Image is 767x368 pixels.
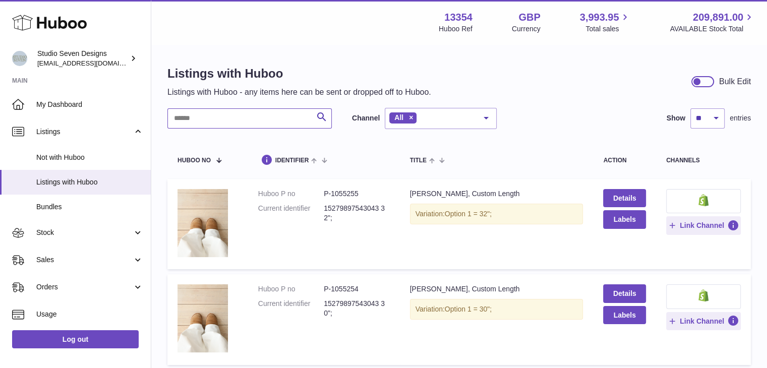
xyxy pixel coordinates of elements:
div: Variation: [410,299,583,320]
img: shopify-small.png [698,194,709,206]
p: Listings with Huboo - any items here can be sent or dropped off to Huboo. [167,87,431,98]
dd: 15279897543043 30"; [324,299,389,318]
span: Huboo no [178,157,211,164]
span: 209,891.00 [693,11,743,24]
button: Link Channel [666,216,741,234]
div: [PERSON_NAME], Custom Length [410,284,583,294]
span: identifier [275,157,309,164]
img: Jodie Jeans, Custom Length [178,284,228,352]
span: title [410,157,427,164]
div: [PERSON_NAME], Custom Length [410,189,583,199]
span: Listings with Huboo [36,177,143,187]
div: Bulk Edit [719,76,751,87]
button: Labels [603,306,645,324]
span: Not with Huboo [36,153,143,162]
div: action [603,157,645,164]
a: 3,993.95 Total sales [580,11,631,34]
span: Stock [36,228,133,237]
label: Channel [352,113,380,123]
span: Bundles [36,202,143,212]
div: Currency [512,24,541,34]
div: channels [666,157,741,164]
strong: GBP [518,11,540,24]
span: 3,993.95 [580,11,619,24]
a: Log out [12,330,139,348]
div: Variation: [410,204,583,224]
span: My Dashboard [36,100,143,109]
a: 209,891.00 AVAILABLE Stock Total [670,11,755,34]
span: AVAILABLE Stock Total [670,24,755,34]
span: All [394,113,403,121]
div: Studio Seven Designs [37,49,128,68]
span: Option 1 = 30"; [445,305,492,313]
img: shopify-small.png [698,289,709,301]
dt: Current identifier [258,204,324,223]
img: Jodie Jeans, Custom Length [178,189,228,257]
span: [EMAIL_ADDRESS][DOMAIN_NAME] [37,59,148,67]
label: Show [667,113,685,123]
dt: Current identifier [258,299,324,318]
span: Orders [36,282,133,292]
dt: Huboo P no [258,189,324,199]
dt: Huboo P no [258,284,324,294]
button: Link Channel [666,312,741,330]
dd: P-1055254 [324,284,389,294]
span: Listings [36,127,133,137]
a: Details [603,189,645,207]
a: Details [603,284,645,302]
dd: 15279897543043 32"; [324,204,389,223]
div: Huboo Ref [439,24,473,34]
button: Labels [603,210,645,228]
span: Link Channel [680,317,724,326]
span: Option 1 = 32"; [445,210,492,218]
dd: P-1055255 [324,189,389,199]
h1: Listings with Huboo [167,66,431,82]
span: Usage [36,310,143,319]
span: Total sales [585,24,630,34]
span: entries [730,113,751,123]
span: Link Channel [680,221,724,230]
img: contact.studiosevendesigns@gmail.com [12,51,27,66]
span: Sales [36,255,133,265]
strong: 13354 [444,11,473,24]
